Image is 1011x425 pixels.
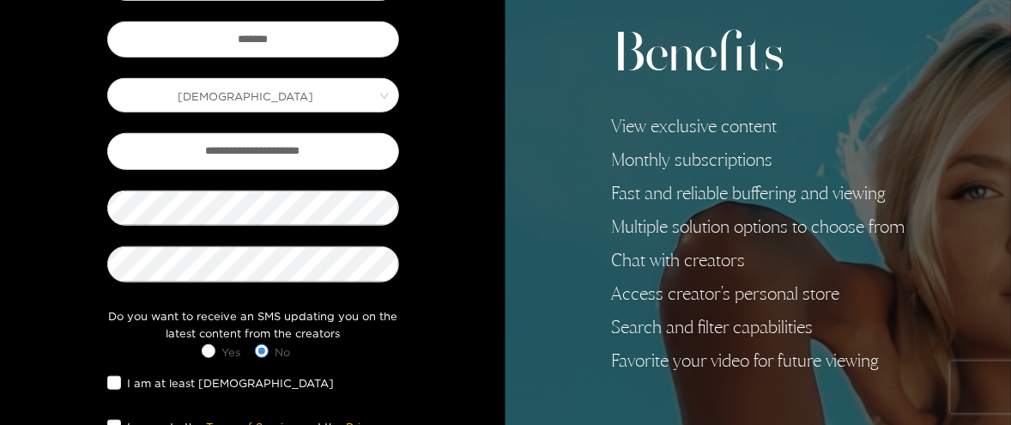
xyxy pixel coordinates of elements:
li: Favorite your video for future viewing [612,350,905,371]
li: Chat with creators [612,250,905,270]
li: Monthly subscriptions [612,149,905,170]
li: Access creator's personal store [612,283,905,304]
li: Search and filter capabilities [612,317,905,337]
li: View exclusive content [612,116,905,137]
h2: Benefits [612,23,905,88]
span: Yes [215,343,248,361]
span: Male [108,83,398,107]
li: Multiple solution options to choose from [612,216,905,237]
li: Fast and reliable buffering and viewing [612,183,905,203]
span: No [269,343,298,361]
div: Do you want to receive an SMS updating you on the latest content from the creators [103,307,403,343]
span: I am at least [DEMOGRAPHIC_DATA] [121,374,342,392]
